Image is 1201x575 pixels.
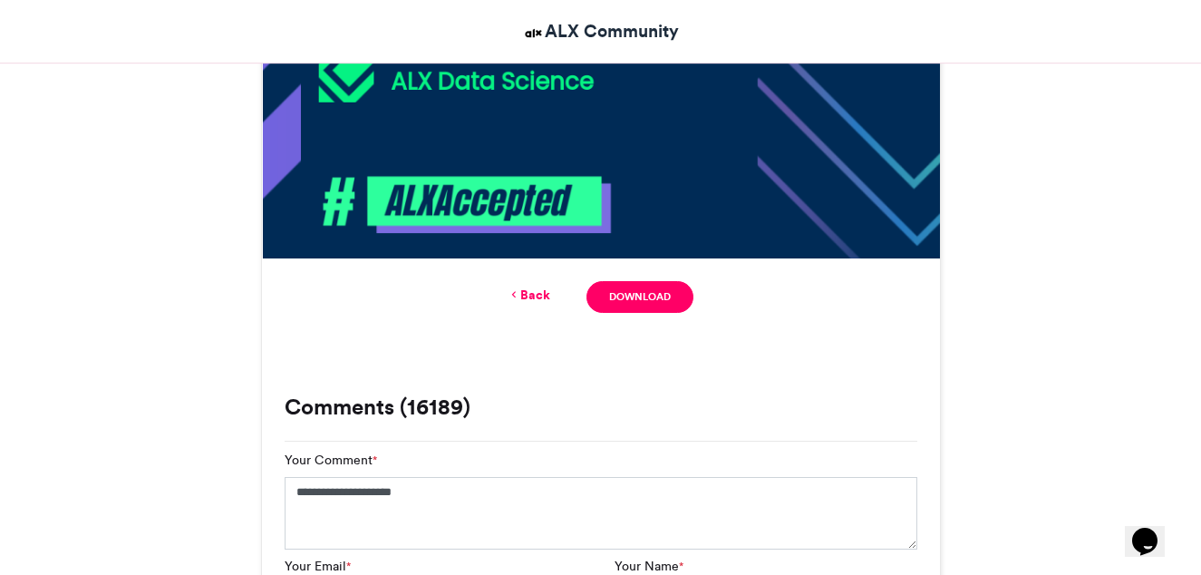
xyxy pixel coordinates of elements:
img: ALX Community [522,22,545,44]
a: ALX Community [522,18,679,44]
a: Back [508,286,550,305]
a: Download [586,281,693,313]
h3: Comments (16189) [285,396,917,418]
label: Your Comment [285,451,377,470]
iframe: chat widget [1125,502,1183,557]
